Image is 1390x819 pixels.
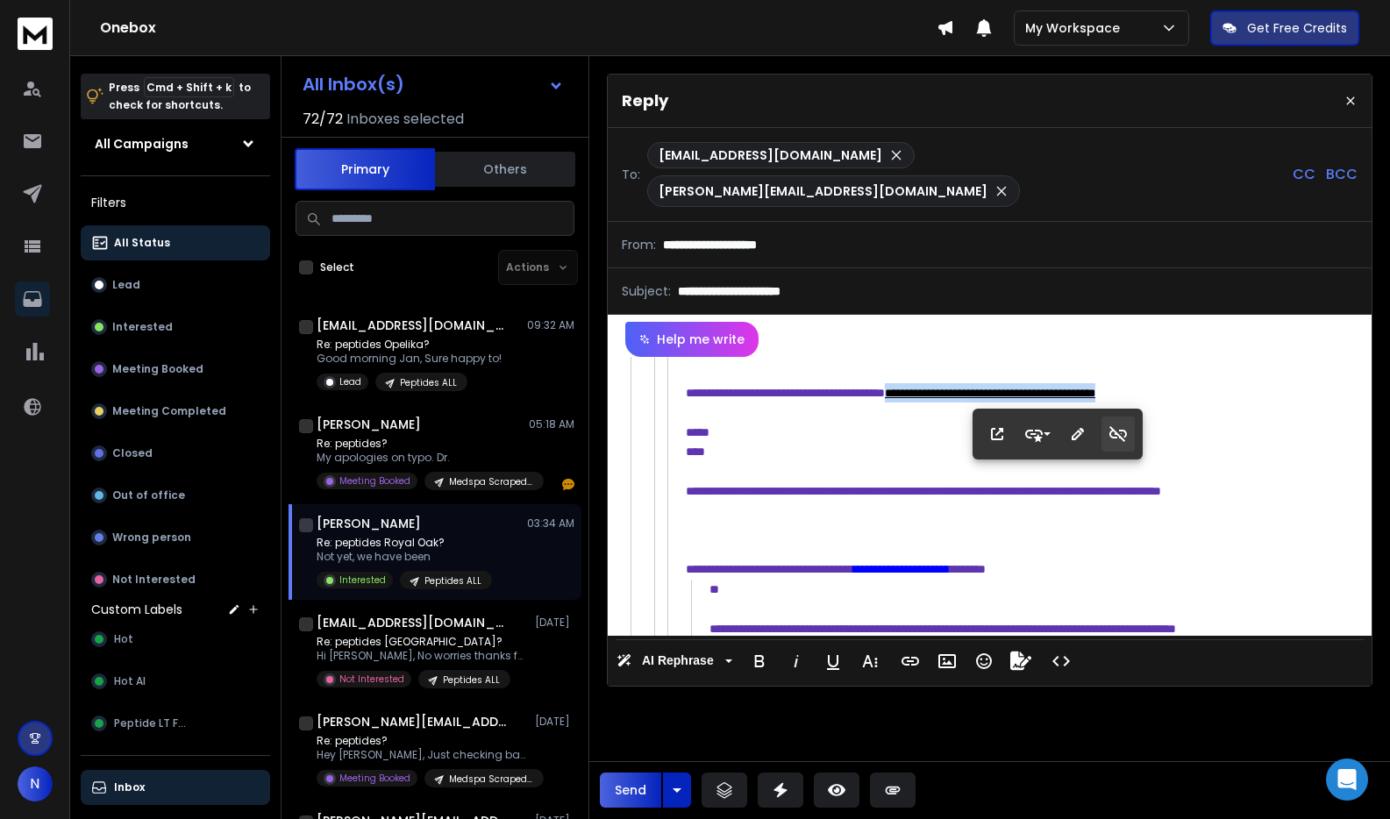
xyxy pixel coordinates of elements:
[320,260,354,274] label: Select
[622,236,656,253] p: From:
[317,734,527,748] p: Re: peptides?
[527,516,574,531] p: 03:34 AM
[424,574,481,588] p: Peptides ALL
[317,635,527,649] p: Re: peptides [GEOGRAPHIC_DATA]?
[289,67,578,102] button: All Inbox(s)
[144,77,234,97] span: Cmd + Shift + k
[81,770,270,805] button: Inbox
[114,236,170,250] p: All Status
[816,644,850,679] button: Underline (⌘U)
[529,417,574,431] p: 05:18 AM
[527,318,574,332] p: 09:32 AM
[339,673,404,686] p: Not Interested
[625,322,759,357] button: Help me write
[449,773,533,786] p: Medspa Scraped WA OR AZ [GEOGRAPHIC_DATA]
[317,437,527,451] p: Re: peptides?
[613,644,736,679] button: AI Rephrase
[400,376,457,389] p: Peptides ALL
[449,475,533,488] p: Medspa Scraped WA OR AZ [GEOGRAPHIC_DATA]
[100,18,937,39] h1: Onebox
[1044,644,1078,679] button: Code View
[1004,644,1037,679] button: Signature
[112,446,153,460] p: Closed
[112,362,203,376] p: Meeting Booked
[81,267,270,303] button: Lead
[1061,417,1094,452] button: Edit Link
[81,352,270,387] button: Meeting Booked
[600,773,661,808] button: Send
[339,375,361,388] p: Lead
[743,644,776,679] button: Bold (⌘B)
[295,148,435,190] button: Primary
[18,766,53,801] button: N
[1326,758,1368,801] div: Open Intercom Messenger
[435,150,575,189] button: Others
[81,520,270,555] button: Wrong person
[1293,164,1315,185] p: CC
[339,573,386,587] p: Interested
[112,404,226,418] p: Meeting Completed
[81,706,270,741] button: Peptide LT FUP
[81,126,270,161] button: All Campaigns
[967,644,1001,679] button: Emoticons
[853,644,887,679] button: More Text
[317,338,502,352] p: Re: peptides Opelika?
[1021,417,1054,452] button: Style
[780,644,813,679] button: Italic (⌘I)
[91,601,182,618] h3: Custom Labels
[317,317,510,334] h1: [EMAIL_ADDRESS][DOMAIN_NAME] +1
[1326,164,1358,185] p: BCC
[81,190,270,215] h3: Filters
[317,614,510,631] h1: [EMAIL_ADDRESS][DOMAIN_NAME]
[1025,19,1127,37] p: My Workspace
[317,748,527,762] p: Hey [PERSON_NAME], Just checking back -
[114,632,133,646] span: Hot
[81,225,270,260] button: All Status
[114,674,146,688] span: Hot AI
[622,166,640,183] p: To:
[81,394,270,429] button: Meeting Completed
[95,135,189,153] h1: All Campaigns
[112,488,185,502] p: Out of office
[317,713,510,730] h1: [PERSON_NAME][EMAIL_ADDRESS][DOMAIN_NAME] +2
[535,715,574,729] p: [DATE]
[81,562,270,597] button: Not Interested
[930,644,964,679] button: Insert Image (⌘P)
[317,416,421,433] h1: [PERSON_NAME]
[622,282,671,300] p: Subject:
[317,451,527,465] p: My apologies on typo. Dr.
[339,772,410,785] p: Meeting Booked
[443,673,500,687] p: Peptides ALL
[114,716,190,730] span: Peptide LT FUP
[622,89,668,113] p: Reply
[1247,19,1347,37] p: Get Free Credits
[112,278,140,292] p: Lead
[535,616,574,630] p: [DATE]
[114,780,145,794] p: Inbox
[659,182,987,200] p: [PERSON_NAME][EMAIL_ADDRESS][DOMAIN_NAME]
[317,536,492,550] p: Re: peptides Royal Oak?
[112,531,191,545] p: Wrong person
[638,653,717,668] span: AI Rephrase
[317,649,527,663] p: Hi [PERSON_NAME], No worries thanks for
[894,644,927,679] button: Insert Link (⌘K)
[109,79,251,114] p: Press to check for shortcuts.
[112,320,173,334] p: Interested
[317,550,492,564] p: Not yet, we have been
[81,436,270,471] button: Closed
[303,109,343,130] span: 72 / 72
[339,474,410,488] p: Meeting Booked
[317,352,502,366] p: Good morning Jan, Sure happy to!
[317,515,421,532] h1: [PERSON_NAME]
[81,664,270,699] button: Hot AI
[1210,11,1359,46] button: Get Free Credits
[980,417,1014,452] button: Open Link
[81,478,270,513] button: Out of office
[346,109,464,130] h3: Inboxes selected
[112,573,196,587] p: Not Interested
[81,622,270,657] button: Hot
[18,18,53,50] img: logo
[659,146,882,164] p: [EMAIL_ADDRESS][DOMAIN_NAME]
